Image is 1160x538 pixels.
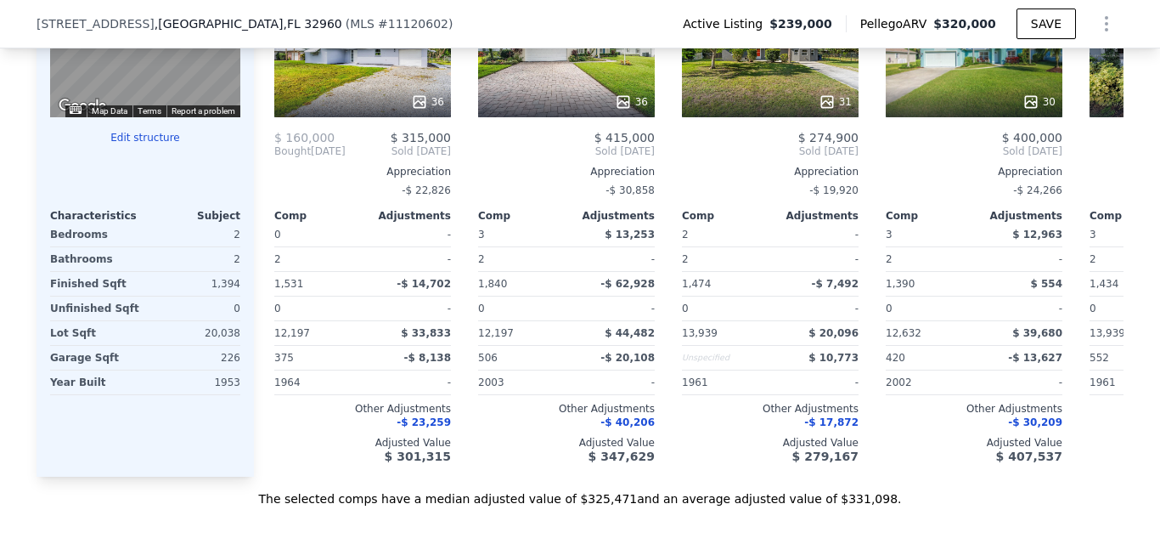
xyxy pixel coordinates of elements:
[274,402,451,416] div: Other Adjustments
[774,297,859,320] div: -
[478,352,498,364] span: 506
[1002,131,1062,144] span: $ 400,000
[478,247,563,271] div: 2
[1090,327,1125,339] span: 13,939
[682,144,859,158] span: Sold [DATE]
[600,352,655,364] span: -$ 20,108
[274,436,451,450] div: Adjusted Value
[366,223,451,246] div: -
[37,15,155,32] span: [STREET_ADDRESS]
[1030,278,1062,290] span: $ 554
[682,229,689,241] span: 2
[274,247,359,271] div: 2
[274,371,359,394] div: 1964
[385,450,451,463] span: $ 301,315
[37,477,1123,507] div: The selected comps have a median adjusted value of $325,471 and an average adjusted value of $331...
[977,297,1062,320] div: -
[402,184,451,196] span: -$ 22,826
[682,402,859,416] div: Other Adjustments
[886,247,971,271] div: 2
[366,297,451,320] div: -
[478,303,485,314] span: 0
[570,297,655,320] div: -
[886,371,971,394] div: 2002
[1090,352,1109,364] span: 552
[682,371,767,394] div: 1961
[274,144,346,158] div: [DATE]
[570,371,655,394] div: -
[1012,327,1062,339] span: $ 39,680
[346,144,451,158] span: Sold [DATE]
[886,229,893,241] span: 3
[149,346,240,370] div: 226
[50,321,142,345] div: Lot Sqft
[401,327,451,339] span: $ 33,833
[92,105,127,117] button: Map Data
[274,278,303,290] span: 1,531
[397,278,451,290] span: -$ 14,702
[682,303,689,314] span: 0
[605,229,655,241] span: $ 13,253
[605,327,655,339] span: $ 44,482
[774,371,859,394] div: -
[50,223,142,246] div: Bedrooms
[682,165,859,178] div: Appreciation
[570,247,655,271] div: -
[50,247,142,271] div: Bathrooms
[1090,278,1118,290] span: 1,434
[605,184,655,196] span: -$ 30,858
[1090,303,1096,314] span: 0
[615,93,648,110] div: 36
[600,278,655,290] span: -$ 62,928
[809,184,859,196] span: -$ 19,920
[594,131,655,144] span: $ 415,000
[819,93,852,110] div: 31
[682,278,711,290] span: 1,474
[70,106,82,114] button: Keyboard shortcuts
[974,209,1062,223] div: Adjustments
[812,278,859,290] span: -$ 7,492
[1013,184,1062,196] span: -$ 24,266
[886,278,915,290] span: 1,390
[774,247,859,271] div: -
[149,297,240,320] div: 0
[478,436,655,450] div: Adjusted Value
[397,416,451,428] span: -$ 23,259
[769,15,832,32] span: $239,000
[886,352,905,364] span: 420
[770,209,859,223] div: Adjustments
[478,165,655,178] div: Appreciation
[50,131,240,144] button: Edit structure
[977,247,1062,271] div: -
[149,321,240,345] div: 20,038
[50,371,142,394] div: Year Built
[774,223,859,246] div: -
[54,95,110,117] img: Google
[566,209,655,223] div: Adjustments
[274,209,363,223] div: Comp
[366,247,451,271] div: -
[54,95,110,117] a: Open this area in Google Maps (opens a new window)
[886,327,921,339] span: 12,632
[149,223,240,246] div: 2
[996,450,1062,463] span: $ 407,537
[50,272,142,296] div: Finished Sqft
[274,229,281,241] span: 0
[145,209,240,223] div: Subject
[274,131,335,144] span: $ 160,000
[682,436,859,450] div: Adjusted Value
[50,209,145,223] div: Characteristics
[1090,229,1096,241] span: 3
[1008,352,1062,364] span: -$ 13,627
[346,15,453,32] div: ( )
[682,247,767,271] div: 2
[1008,416,1062,428] span: -$ 30,209
[860,15,934,32] span: Pellego ARV
[366,371,451,394] div: -
[886,165,1062,178] div: Appreciation
[155,15,342,32] span: , [GEOGRAPHIC_DATA]
[682,327,718,339] span: 13,939
[149,247,240,271] div: 2
[600,416,655,428] span: -$ 40,206
[274,165,451,178] div: Appreciation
